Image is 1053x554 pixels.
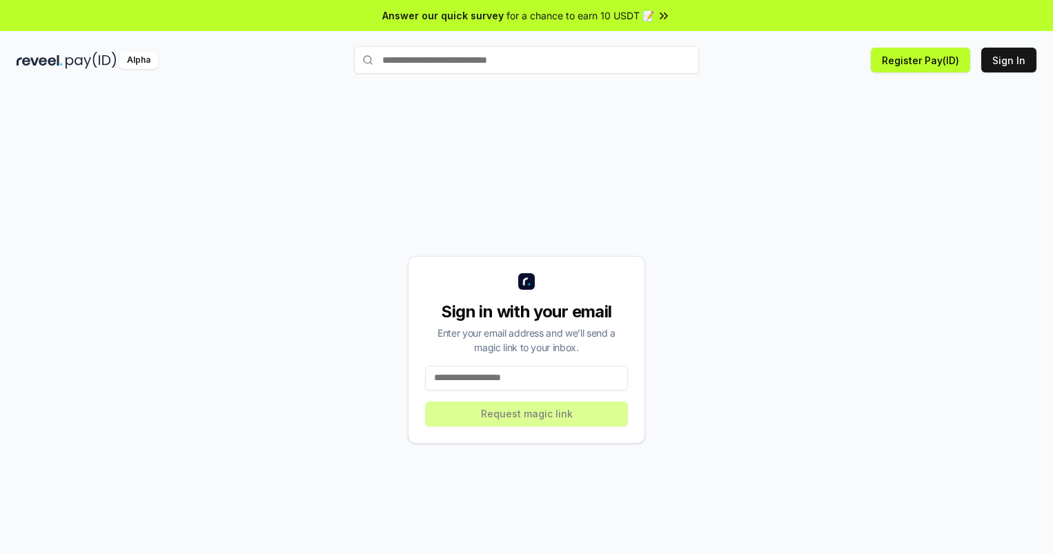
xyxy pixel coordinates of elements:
img: reveel_dark [17,52,63,69]
div: Alpha [119,52,158,69]
div: Sign in with your email [425,301,628,323]
span: for a chance to earn 10 USDT 📝 [506,8,654,23]
span: Answer our quick survey [382,8,504,23]
button: Register Pay(ID) [871,48,970,72]
button: Sign In [981,48,1036,72]
img: logo_small [518,273,535,290]
div: Enter your email address and we’ll send a magic link to your inbox. [425,326,628,355]
img: pay_id [66,52,117,69]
